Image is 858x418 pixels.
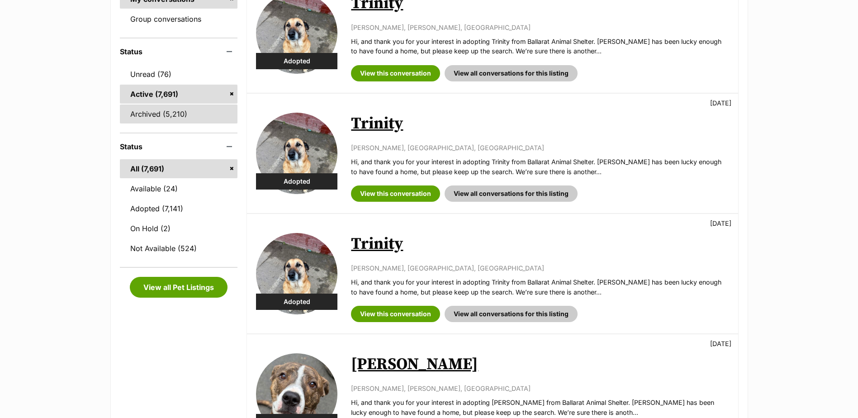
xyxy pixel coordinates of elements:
[256,113,337,194] img: Trinity
[351,65,440,81] a: View this conversation
[351,143,729,152] p: [PERSON_NAME], [GEOGRAPHIC_DATA], [GEOGRAPHIC_DATA]
[351,157,729,176] p: Hi, and thank you for your interest in adopting Trinity from Ballarat Animal Shelter. [PERSON_NAM...
[351,37,729,56] p: Hi, and thank you for your interest in adopting Trinity from Ballarat Animal Shelter. [PERSON_NAM...
[351,277,729,297] p: Hi, and thank you for your interest in adopting Trinity from Ballarat Animal Shelter. [PERSON_NAM...
[256,294,337,310] div: Adopted
[256,173,337,190] div: Adopted
[130,277,228,298] a: View all Pet Listings
[120,199,238,218] a: Adopted (7,141)
[445,185,578,202] a: View all conversations for this listing
[351,23,729,32] p: [PERSON_NAME], [PERSON_NAME], [GEOGRAPHIC_DATA]
[256,53,337,69] div: Adopted
[256,233,337,314] img: Trinity
[351,185,440,202] a: View this conversation
[351,354,478,375] a: [PERSON_NAME]
[351,114,403,134] a: Trinity
[120,239,238,258] a: Not Available (524)
[710,218,731,228] p: [DATE]
[120,85,238,104] a: Active (7,691)
[120,219,238,238] a: On Hold (2)
[351,384,729,393] p: [PERSON_NAME], [PERSON_NAME], [GEOGRAPHIC_DATA]
[445,306,578,322] a: View all conversations for this listing
[120,65,238,84] a: Unread (76)
[120,159,238,178] a: All (7,691)
[351,263,729,273] p: [PERSON_NAME], [GEOGRAPHIC_DATA], [GEOGRAPHIC_DATA]
[351,306,440,322] a: View this conversation
[710,339,731,348] p: [DATE]
[120,47,238,56] header: Status
[445,65,578,81] a: View all conversations for this listing
[351,398,729,417] p: Hi, and thank you for your interest in adopting [PERSON_NAME] from Ballarat Animal Shelter. [PERS...
[351,234,403,254] a: Trinity
[710,98,731,108] p: [DATE]
[120,104,238,123] a: Archived (5,210)
[120,142,238,151] header: Status
[120,179,238,198] a: Available (24)
[120,9,238,28] a: Group conversations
